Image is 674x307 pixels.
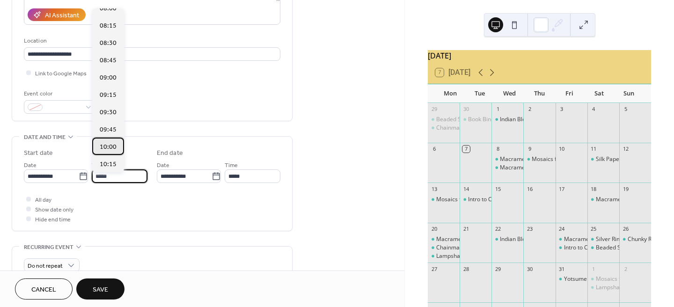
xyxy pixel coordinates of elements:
div: Fri [554,84,584,103]
span: Hide end time [35,215,71,225]
div: 31 [558,265,565,272]
span: Save [93,285,108,295]
div: Mosaics for Beginners [428,196,460,204]
div: 30 [526,265,533,272]
div: Chainmaille - Helmweave [428,124,460,132]
div: 30 [462,106,469,113]
div: 12 [622,146,629,153]
div: Book Binding - Casebinding [460,116,491,124]
div: Thu [525,84,555,103]
span: 09:15 [100,90,117,100]
div: Chainmaille - Helmweave [428,244,460,252]
span: All day [35,195,51,205]
div: Macrame Bracelet [587,196,619,204]
div: Silk Paper Making [596,155,642,163]
div: Lampshade Making [587,284,619,292]
span: Date and time [24,132,66,142]
div: Yotsume Toji - Japanese Stab Binding [556,275,587,283]
div: Intro to Candle Making [564,244,623,252]
div: Mosaics for Beginners [596,275,654,283]
span: 08:15 [100,21,117,31]
div: 29 [494,265,501,272]
span: Date [157,161,169,170]
div: Event color [24,89,94,99]
div: 7 [462,146,469,153]
div: Mosaics for Beginners [532,155,590,163]
span: Time [92,161,105,170]
div: Chainmaille - Helmweave [436,244,503,252]
div: 8 [494,146,501,153]
div: Beaded Snowflake [587,244,619,252]
div: Silk Paper Making [587,155,619,163]
div: End date [157,148,183,158]
div: Mosaics for Beginners [436,196,495,204]
div: Intro to Candle Making [468,196,527,204]
div: 9 [526,146,533,153]
div: Macrame Plant Hanger [428,235,460,243]
div: Macrame Pumpkin [556,235,587,243]
div: 16 [526,185,533,192]
div: 17 [558,185,565,192]
div: Book Binding - Casebinding [468,116,539,124]
div: Intro to Candle Making [460,196,491,204]
div: 20 [431,226,438,233]
div: Macrame Christmas Decorations [500,164,586,172]
div: [DATE] [428,50,651,61]
div: Macrame Bracelet [491,155,523,163]
span: 09:00 [100,73,117,83]
div: Indian Block Printing [500,116,553,124]
button: AI Assistant [28,8,86,21]
span: Cancel [31,285,56,295]
div: Start date [24,148,53,158]
span: 08:30 [100,38,117,48]
div: 28 [462,265,469,272]
div: 29 [431,106,438,113]
div: 23 [526,226,533,233]
span: Link to Google Maps [35,69,87,79]
div: Lampshade Making [596,284,647,292]
div: Beaded Snowflake [436,116,484,124]
span: 08:00 [100,4,117,14]
div: Lampshade Making [436,252,487,260]
span: Recurring event [24,242,73,252]
div: 27 [431,265,438,272]
div: 1 [494,106,501,113]
div: Lampshade Making [428,252,460,260]
div: 24 [558,226,565,233]
div: Yotsume Toji - Japanese Stab Binding [564,275,660,283]
span: Date [24,161,37,170]
div: Location [24,36,278,46]
div: Wed [495,84,525,103]
div: Silver Ring Making [587,235,619,243]
div: Chunky Rope Necklace [619,235,651,243]
div: Tue [465,84,495,103]
div: Chainmaille - Helmweave [436,124,503,132]
div: Indian Block Printing [491,116,523,124]
div: Macrame Christmas Decorations [491,164,523,172]
span: 10:00 [100,142,117,152]
div: 6 [431,146,438,153]
span: 10:15 [100,160,117,169]
span: Do not repeat [28,261,63,271]
span: 09:45 [100,125,117,135]
div: 15 [494,185,501,192]
div: 19 [622,185,629,192]
button: Save [76,278,125,300]
div: 4 [590,106,597,113]
div: Macrame Bracelet [500,155,549,163]
div: Macrame Pumpkin [564,235,613,243]
span: 08:45 [100,56,117,66]
div: AI Assistant [45,11,79,21]
div: Mosaics for Beginners [587,275,619,283]
div: Silver Ring Making [596,235,644,243]
div: 5 [622,106,629,113]
div: Beaded Snowflake [428,116,460,124]
div: 3 [558,106,565,113]
button: Cancel [15,278,73,300]
div: 1 [590,265,597,272]
div: 13 [431,185,438,192]
div: Mosaics for Beginners [523,155,555,163]
div: 21 [462,226,469,233]
div: 2 [622,265,629,272]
